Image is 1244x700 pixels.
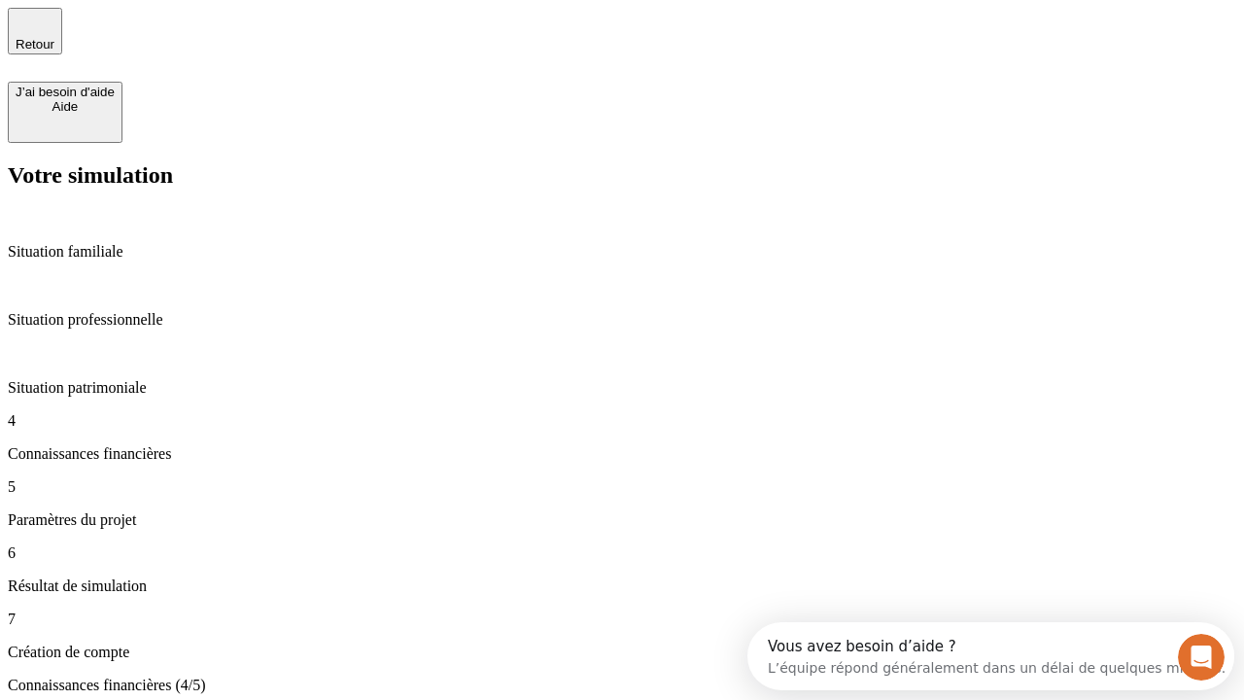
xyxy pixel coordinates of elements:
[8,511,1236,529] p: Paramètres du projet
[16,85,115,99] div: J’ai besoin d'aide
[8,311,1236,329] p: Situation professionnelle
[1178,634,1225,681] iframe: Intercom live chat
[8,162,1236,189] h2: Votre simulation
[8,611,1236,628] p: 7
[8,243,1236,261] p: Situation familiale
[8,82,122,143] button: J’ai besoin d'aideAide
[8,677,1236,694] p: Connaissances financières (4/5)
[8,379,1236,397] p: Situation patrimoniale
[8,478,1236,496] p: 5
[8,544,1236,562] p: 6
[8,412,1236,430] p: 4
[8,445,1236,463] p: Connaissances financières
[8,577,1236,595] p: Résultat de simulation
[20,17,478,32] div: Vous avez besoin d’aide ?
[8,8,62,54] button: Retour
[8,644,1236,661] p: Création de compte
[8,8,536,61] div: Ouvrir le Messenger Intercom
[747,622,1234,690] iframe: Intercom live chat discovery launcher
[16,99,115,114] div: Aide
[16,37,54,52] span: Retour
[20,32,478,52] div: L’équipe répond généralement dans un délai de quelques minutes.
